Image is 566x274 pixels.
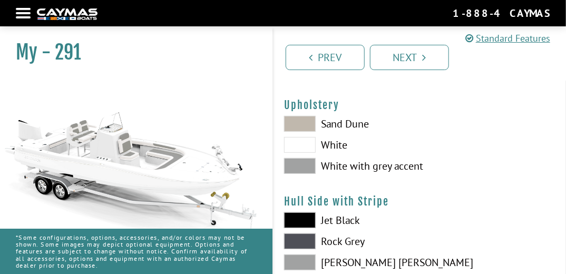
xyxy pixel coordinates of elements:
a: Next [370,45,449,70]
label: Rock Grey [284,233,409,249]
label: Sand Dune [284,116,409,132]
div: 1-888-4CAYMAS [453,6,550,20]
a: Standard Features [465,31,550,45]
label: [PERSON_NAME] [PERSON_NAME] [284,255,409,270]
img: white-logo-c9c8dbefe5ff5ceceb0f0178aa75bf4bb51f6bca0971e226c86eb53dfe498488.png [37,8,97,19]
label: Jet Black [284,212,409,228]
label: White with grey accent [284,158,409,174]
p: *Some configurations, options, accessories, and/or colors may not be shown. Some images may depic... [16,229,257,274]
label: White [284,137,409,153]
ul: Pagination [283,43,566,70]
a: Prev [286,45,365,70]
h4: Hull Side with Stripe [284,195,555,208]
h1: My - 291 [16,41,246,64]
h4: Upholstery [284,99,555,112]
